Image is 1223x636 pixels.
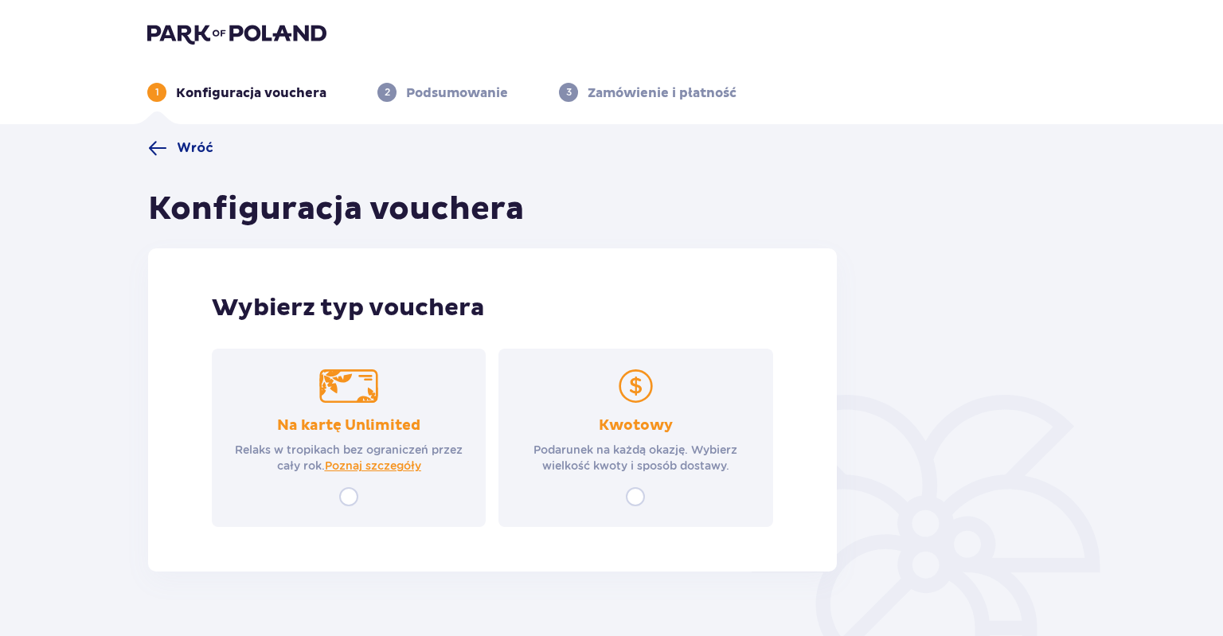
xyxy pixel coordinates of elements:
a: Wróć [148,139,213,158]
p: Podarunek na każdą okazję. Wybierz wielkość kwoty i sposób dostawy. [513,442,758,474]
p: Relaks w tropikach bez ograniczeń przez cały rok. [226,442,471,474]
p: 2 [385,85,390,99]
img: Park of Poland logo [147,22,326,45]
p: Wybierz typ vouchera [212,293,773,323]
p: Kwotowy [599,416,673,435]
p: 3 [566,85,572,99]
div: 1Konfiguracja vouchera [147,83,326,102]
p: Podsumowanie [406,84,508,102]
p: Na kartę Unlimited [277,416,420,435]
div: 3Zamówienie i płatność [559,83,737,102]
span: Wróć [177,139,213,157]
p: Konfiguracja vouchera [176,84,326,102]
h1: Konfiguracja vouchera [148,189,524,229]
a: Poznaj szczegóły [325,458,421,474]
p: Zamówienie i płatność [588,84,737,102]
p: 1 [155,85,159,99]
div: 2Podsumowanie [377,83,508,102]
